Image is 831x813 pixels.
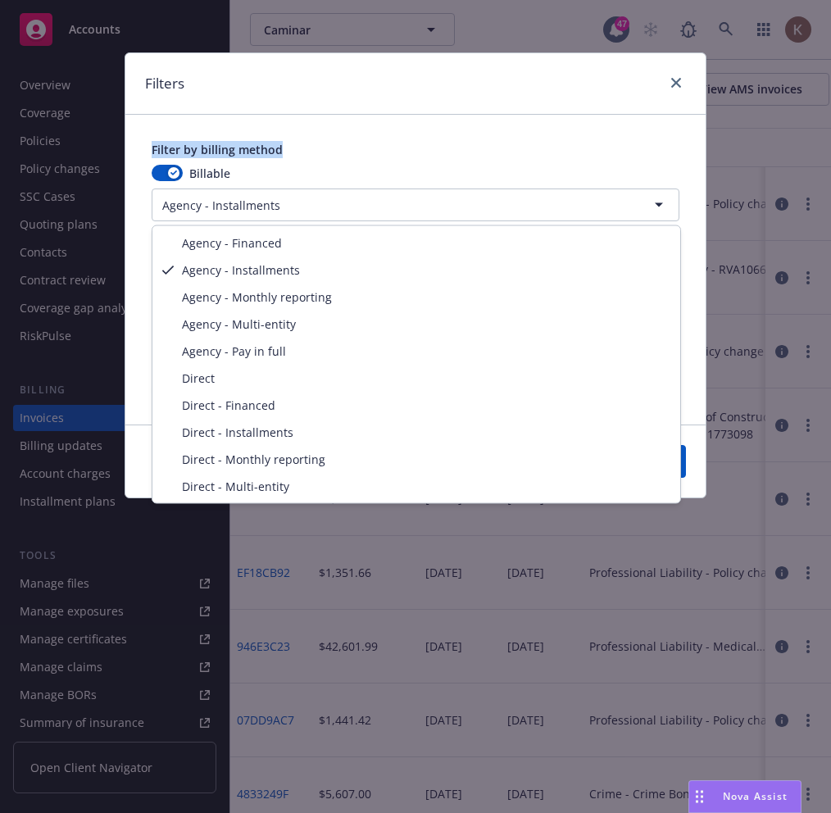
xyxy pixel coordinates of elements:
span: Direct - Financed [182,397,275,414]
span: Direct [182,370,215,387]
span: Agency - Pay in full [182,343,286,360]
span: Agency - Monthly reporting [182,288,332,306]
span: Agency - Multi-entity [182,316,296,333]
span: Direct - Multi-entity [182,478,289,495]
span: Agency - Financed [182,234,282,252]
span: Direct - Installments [182,424,293,441]
span: Direct - Monthly reporting [182,451,325,468]
span: Agency - Installments [182,261,300,279]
